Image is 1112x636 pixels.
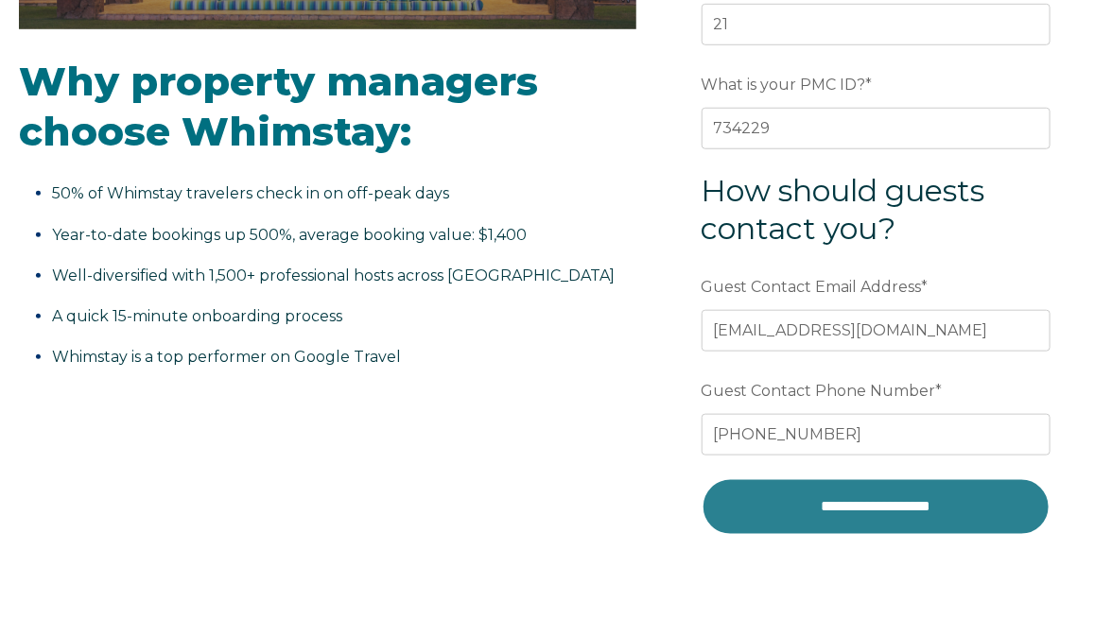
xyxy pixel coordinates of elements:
span: Guest Contact Email Address [702,272,922,301]
span: A quick 15-minute onboarding process [52,307,342,325]
span: Year-to-date bookings up 500%, average booking value: $1,400 [52,226,527,244]
span: Guest Contact Phone Number [702,376,936,405]
span: What is your PMC ID? [702,70,866,99]
span: Why property managers choose Whimstay: [19,57,538,156]
span: Whimstay is a top performer on Google Travel [52,348,401,366]
span: How should guests contact you? [702,172,985,247]
span: Well-diversified with 1,500+ professional hosts across [GEOGRAPHIC_DATA] [52,266,615,284]
span: 50% of Whimstay travelers check in on off-peak days [52,184,449,202]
